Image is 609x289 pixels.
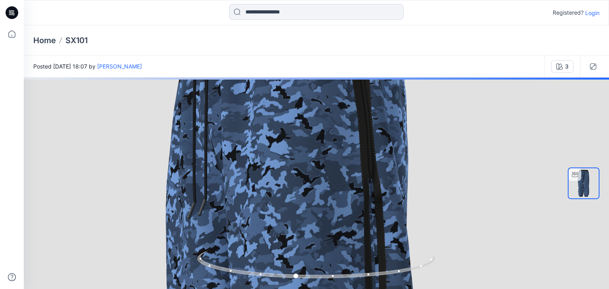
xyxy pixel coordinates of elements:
[551,60,574,73] button: 3
[65,35,88,46] p: SX101
[33,62,142,70] span: Posted [DATE] 18:07 by
[97,63,142,70] a: [PERSON_NAME]
[553,8,584,17] p: Registered?
[33,35,56,46] a: Home
[565,62,569,71] div: 3
[585,9,599,17] p: Login
[569,168,599,198] img: CALÇA_2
